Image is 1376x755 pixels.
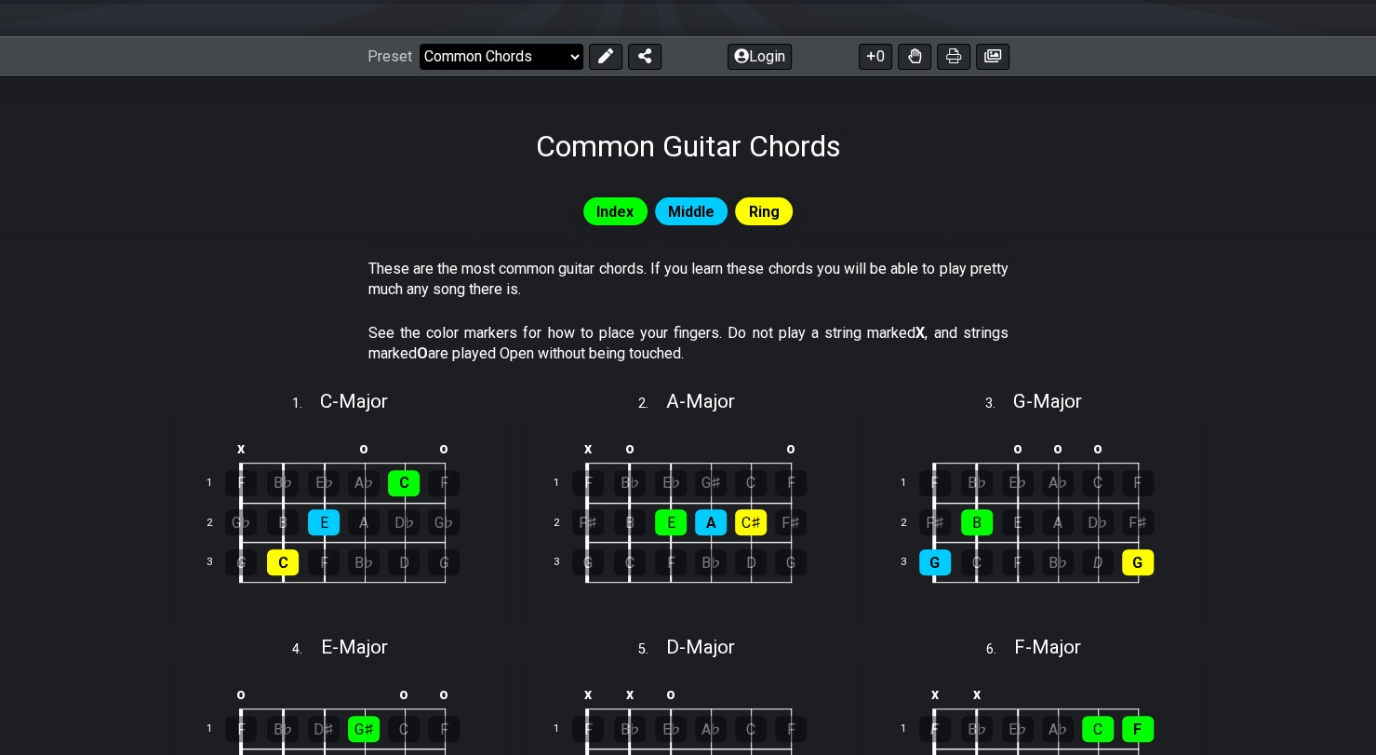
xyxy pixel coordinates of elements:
span: 3 . [985,394,1013,414]
span: Index [596,198,634,225]
div: C [735,470,767,496]
div: A [695,509,727,535]
span: 2 . [638,394,666,414]
div: C [388,716,420,742]
td: o [384,679,424,709]
div: G♭ [428,509,460,535]
div: A♭ [695,716,727,742]
td: 3 [889,543,934,583]
div: B♭ [961,716,993,742]
div: B♭ [695,549,727,575]
select: Preset [420,44,583,70]
div: B♭ [267,716,299,742]
span: Ring [749,198,780,225]
div: E [655,509,687,535]
div: C [735,716,767,742]
td: 1 [889,464,934,504]
span: Preset [367,47,412,65]
span: 1 . [292,394,320,414]
div: A [1042,509,1074,535]
div: A♭ [348,470,380,496]
span: 5 . [638,640,666,660]
div: A♭ [1042,470,1074,496]
td: x [220,433,262,464]
span: Middle [668,198,715,225]
div: E♭ [308,470,340,496]
td: o [1077,433,1117,464]
span: D - Major [666,636,735,658]
div: F [775,716,807,742]
td: o [220,679,262,709]
td: 1 [889,709,934,749]
button: Login [728,44,792,70]
div: B♭ [614,470,646,496]
div: G [572,549,604,575]
button: Edit Preset [589,44,622,70]
div: F [775,470,807,496]
td: 3 [542,543,587,583]
td: o [997,433,1038,464]
div: A♭ [1042,716,1074,742]
div: F [1122,470,1154,496]
td: o [608,433,650,464]
td: 2 [889,503,934,543]
td: 2 [195,503,240,543]
td: o [424,679,464,709]
div: F♯ [775,509,807,535]
div: F [225,716,257,742]
div: G♯ [348,716,380,742]
div: F [919,470,951,496]
td: x [608,679,650,709]
td: o [424,433,464,464]
div: E [308,509,340,535]
div: C [1082,470,1114,496]
span: F - Major [1014,636,1081,658]
td: 1 [195,464,240,504]
div: C♯ [735,509,767,535]
p: See the color markers for how to place your fingers. Do not play a string marked , and strings ma... [368,323,1009,365]
div: F [428,470,460,496]
td: o [650,679,691,709]
td: o [1037,433,1077,464]
div: G [428,549,460,575]
td: 3 [195,543,240,583]
div: C [961,549,993,575]
td: 1 [542,709,587,749]
div: D♭ [388,509,420,535]
span: G - Major [1013,390,1082,412]
div: F [655,549,687,575]
span: A - Major [666,390,735,412]
span: E - Major [320,636,387,658]
div: D [1082,549,1114,575]
td: x [955,679,997,709]
div: F [919,716,951,742]
div: E♭ [1002,470,1034,496]
div: F [1002,549,1034,575]
div: G [919,549,951,575]
div: B♭ [267,470,299,496]
div: C [388,470,420,496]
div: B [614,509,646,535]
td: x [567,679,609,709]
td: 1 [195,709,240,749]
span: C - Major [320,390,388,412]
div: B [267,509,299,535]
strong: X [915,324,925,342]
div: B♭ [1042,549,1074,575]
div: A [348,509,380,535]
div: F♯ [919,509,951,535]
div: F [308,549,340,575]
div: D♯ [308,716,340,742]
div: G [1122,549,1154,575]
td: x [567,433,609,464]
div: D [388,549,420,575]
div: C [267,549,299,575]
button: Print [937,44,970,70]
div: F♯ [572,509,604,535]
div: G [775,549,807,575]
span: 6 . [986,640,1014,660]
div: E [1002,509,1034,535]
button: Toggle Dexterity for all fretkits [898,44,931,70]
div: E♭ [1002,716,1034,742]
td: o [770,433,810,464]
